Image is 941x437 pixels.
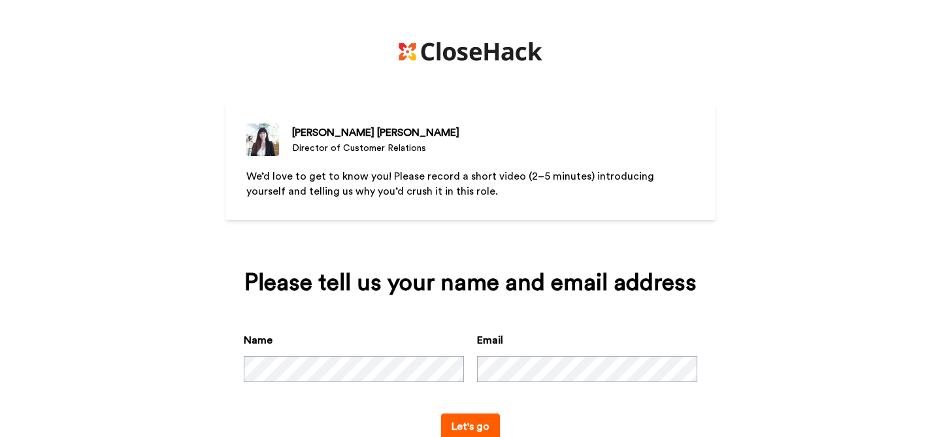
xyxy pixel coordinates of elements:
label: Name [244,332,272,348]
img: Director of Customer Relations [246,123,279,156]
div: Please tell us your name and email address [244,270,697,296]
img: https://cdn.bonjoro.com/media/8ef20797-8052-423f-a066-3a70dff60c56/6f41e73b-fbe8-40a5-8aec-628176... [399,42,542,61]
label: Email [477,332,503,348]
div: Director of Customer Relations [292,142,459,155]
div: [PERSON_NAME] [PERSON_NAME] [292,125,459,140]
span: We’d love to get to know you! Please record a short video (2–5 minutes) introducing yourself and ... [246,171,657,197]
